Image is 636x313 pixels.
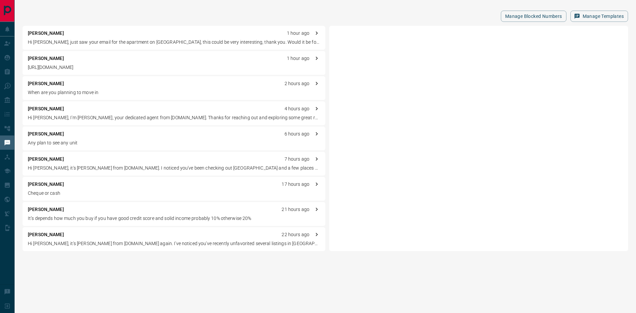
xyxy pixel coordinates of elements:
button: Manage Templates [570,11,628,22]
p: [PERSON_NAME] [28,105,64,112]
p: Hi [PERSON_NAME], it's [PERSON_NAME] from [DOMAIN_NAME] again. I've noticed you've recently unfav... [28,240,320,247]
p: [PERSON_NAME] [28,130,64,137]
p: When are you planning to move in [28,89,320,96]
p: 4 hours ago [285,105,309,112]
p: 2 hours ago [285,80,309,87]
p: Hi [PERSON_NAME], it's [PERSON_NAME] from [DOMAIN_NAME]. I noticed you've been checking out [GEOG... [28,165,320,172]
p: 1 hour ago [287,30,309,37]
p: [PERSON_NAME] [28,231,64,238]
p: 22 hours ago [282,231,309,238]
p: 21 hours ago [282,206,309,213]
p: Cheque or cash [28,190,320,197]
p: 7 hours ago [285,156,309,163]
p: 6 hours ago [285,130,309,137]
p: 17 hours ago [282,181,309,188]
p: 1 hour ago [287,55,309,62]
p: [PERSON_NAME] [28,80,64,87]
p: [PERSON_NAME] [28,206,64,213]
p: Hi [PERSON_NAME], just saw your email for the apartment on [GEOGRAPHIC_DATA], this could be very ... [28,39,320,46]
p: [PERSON_NAME] [28,30,64,37]
p: [PERSON_NAME] [28,156,64,163]
p: [PERSON_NAME] [28,55,64,62]
p: It’s depends how much you buy if you have good credit score and solid income probably 10% otherwi... [28,215,320,222]
p: Any plan to see any unit [28,139,320,146]
button: Manage Blocked Numbers [501,11,566,22]
p: Hi [PERSON_NAME], I'm [PERSON_NAME], your dedicated agent from [DOMAIN_NAME]. Thanks for reaching... [28,114,320,121]
p: [URL][DOMAIN_NAME] [28,64,320,71]
p: [PERSON_NAME] [28,181,64,188]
